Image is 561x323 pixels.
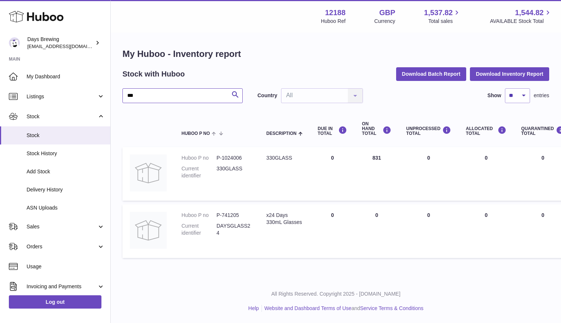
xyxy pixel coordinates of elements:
[181,165,217,179] dt: Current identifier
[488,92,501,99] label: Show
[217,165,252,179] dd: 330GLASS
[248,305,259,311] a: Help
[27,113,97,120] span: Stock
[541,212,544,218] span: 0
[406,126,451,136] div: UNPROCESSED Total
[310,204,354,258] td: 0
[424,8,461,25] a: 1,537.82 Total sales
[466,126,506,136] div: ALLOCATED Total
[27,93,97,100] span: Listings
[490,8,552,25] a: 1,544.82 AVAILABLE Stock Total
[354,147,399,201] td: 831
[257,92,277,99] label: Country
[262,305,423,312] li: and
[541,155,544,161] span: 0
[266,212,303,226] div: x24 Days 330mL Glasses
[117,290,555,297] p: All Rights Reserved. Copyright 2025 - [DOMAIN_NAME]
[266,131,297,136] span: Description
[27,36,94,50] div: Days Brewing
[458,147,514,201] td: 0
[130,154,167,191] img: product image
[27,73,105,80] span: My Dashboard
[424,8,453,18] span: 1,537.82
[310,147,354,201] td: 0
[325,8,346,18] strong: 12188
[515,8,544,18] span: 1,544.82
[122,69,185,79] h2: Stock with Huboo
[264,305,352,311] a: Website and Dashboard Terms of Use
[534,92,549,99] span: entries
[217,154,252,161] dd: P-1024006
[181,131,210,136] span: Huboo P no
[490,18,552,25] span: AVAILABLE Stock Total
[399,147,458,201] td: 0
[130,212,167,249] img: product image
[181,212,217,219] dt: Huboo P no
[321,18,346,25] div: Huboo Ref
[458,204,514,258] td: 0
[470,67,549,81] button: Download Inventory Report
[428,18,461,25] span: Total sales
[318,126,347,136] div: DUE IN TOTAL
[27,132,105,139] span: Stock
[27,223,97,230] span: Sales
[27,150,105,157] span: Stock History
[27,283,97,290] span: Invoicing and Payments
[399,204,458,258] td: 0
[362,122,391,136] div: ON HAND Total
[27,243,97,250] span: Orders
[27,43,108,49] span: [EMAIL_ADDRESS][DOMAIN_NAME]
[360,305,423,311] a: Service Terms & Conditions
[354,204,399,258] td: 0
[27,263,105,270] span: Usage
[266,154,303,161] div: 330GLASS
[122,48,549,60] h1: My Huboo - Inventory report
[217,222,252,237] dd: DAYSGLASS24
[181,222,217,237] dt: Current identifier
[379,8,395,18] strong: GBP
[27,186,105,193] span: Delivery History
[27,204,105,211] span: ASN Uploads
[181,154,217,161] dt: Huboo P no
[27,168,105,175] span: Add Stock
[374,18,395,25] div: Currency
[9,37,20,48] img: helena@daysbrewing.com
[9,295,101,309] a: Log out
[396,67,467,81] button: Download Batch Report
[217,212,252,219] dd: P-741205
